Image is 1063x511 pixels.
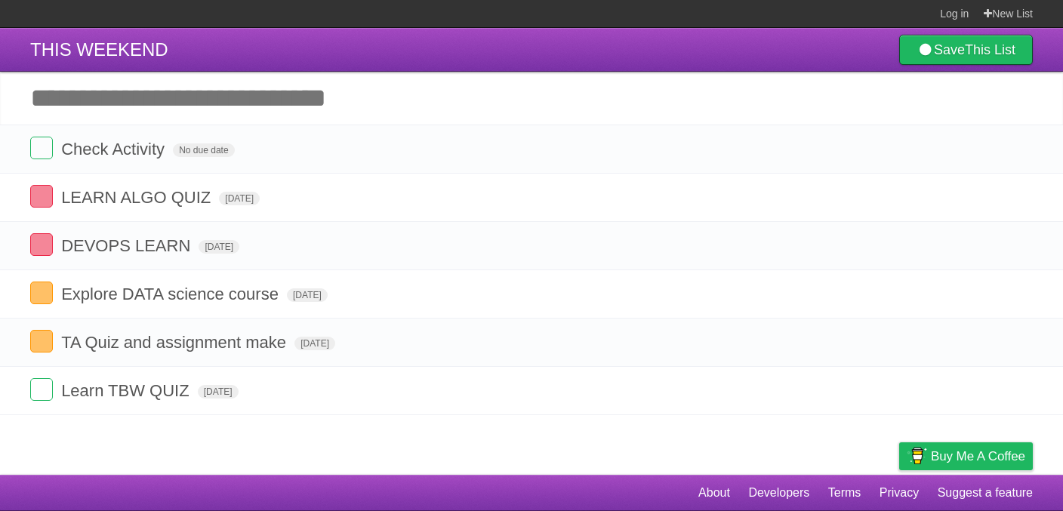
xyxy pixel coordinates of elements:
a: Privacy [880,479,919,507]
span: Check Activity [61,140,168,159]
a: About [698,479,730,507]
a: Suggest a feature [938,479,1033,507]
a: SaveThis List [899,35,1033,65]
label: Done [30,185,53,208]
span: Buy me a coffee [931,443,1025,469]
span: [DATE] [219,192,260,205]
span: TA Quiz and assignment make [61,333,290,352]
span: Learn TBW QUIZ [61,381,193,400]
label: Done [30,233,53,256]
a: Developers [748,479,809,507]
span: [DATE] [287,288,328,302]
span: Explore DATA science course [61,285,282,303]
b: This List [965,42,1015,57]
a: Buy me a coffee [899,442,1033,470]
label: Done [30,378,53,401]
label: Done [30,137,53,159]
span: LEARN ALGO QUIZ [61,188,214,207]
span: No due date [173,143,234,157]
img: Buy me a coffee [907,443,927,469]
span: [DATE] [294,337,335,350]
span: [DATE] [198,385,239,399]
label: Done [30,282,53,304]
a: Terms [828,479,861,507]
span: THIS WEEKEND [30,39,168,60]
label: Done [30,330,53,352]
span: DEVOPS LEARN [61,236,194,255]
span: [DATE] [199,240,239,254]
